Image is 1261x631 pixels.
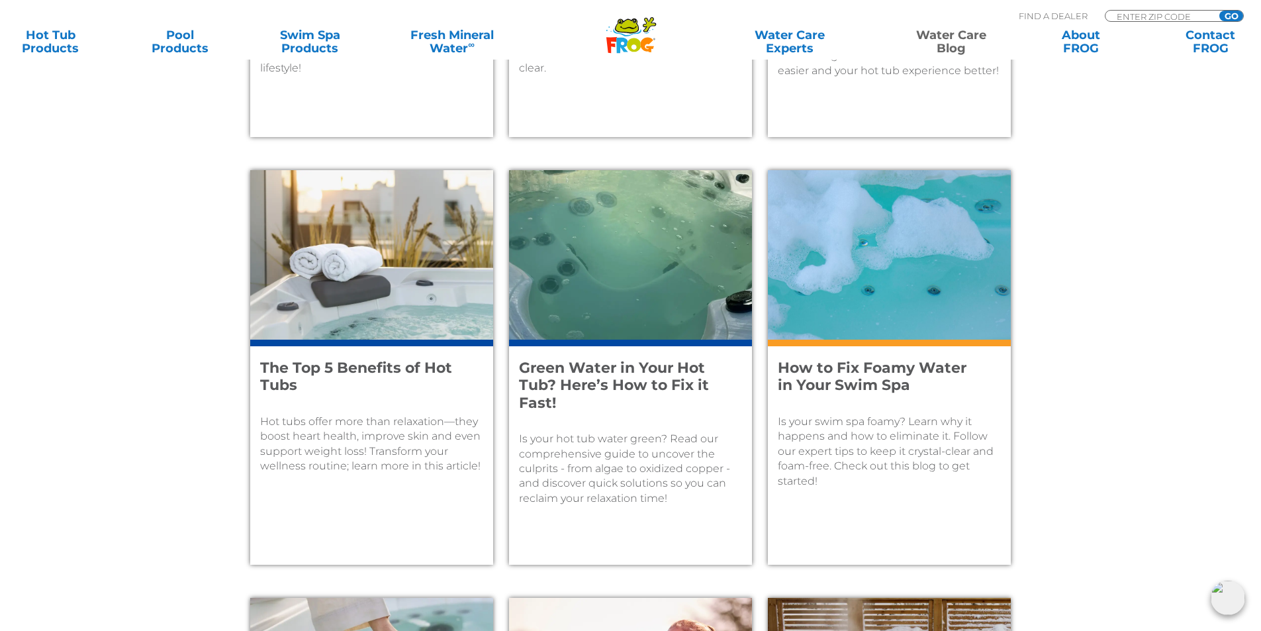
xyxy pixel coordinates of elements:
img: openIcon [1211,581,1245,615]
a: An outdoor hot tub in an industrial area. Three white towels rolled up sit on the edge of the spa... [250,170,493,565]
a: AboutFROG [1031,28,1131,55]
a: PoolProducts [130,28,230,55]
a: Fresh MineralWater∞ [389,28,516,55]
input: GO [1219,11,1243,21]
p: Is your hot tub water green? Read our comprehensive guide to uncover the culprits - from algae to... [519,432,742,506]
p: Is your swim spa foamy? Learn why it happens and how to eliminate it. Follow our expert tips to k... [778,414,1001,489]
h4: The Top 5 Benefits of Hot Tubs [260,360,465,395]
img: Close up image of green hot tub water that is caused by algae. [509,170,752,340]
p: Hot tubs offer more than relaxation—they boost heart health, improve skin and even support weight... [260,414,483,474]
h4: Green Water in Your Hot Tub? Here’s How to Fix it Fast! [519,360,724,412]
a: How to Fix Foamy Water in Your Swim SpaIs your swim spa foamy? Learn why it happens and how to el... [768,170,1011,565]
a: Water CareExperts [708,28,872,55]
p: Find A Dealer [1019,10,1088,22]
img: An outdoor hot tub in an industrial area. Three white towels rolled up sit on the edge of the spa. [250,170,493,340]
a: ContactFROG [1160,28,1261,55]
a: Close up image of green hot tub water that is caused by algae.Green Water in Your Hot Tub? Here’s... [509,170,752,565]
sup: ∞ [468,39,475,50]
a: Water CareBlog [901,28,1002,55]
h4: How to Fix Foamy Water in Your Swim Spa [778,360,983,395]
input: Zip Code Form [1115,11,1205,22]
a: Swim SpaProducts [259,28,360,55]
